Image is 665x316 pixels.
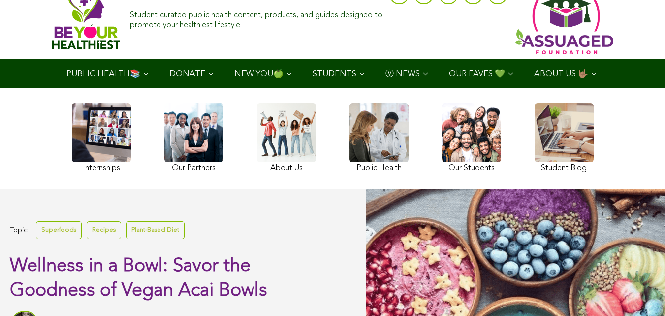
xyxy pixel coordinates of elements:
span: PUBLIC HEALTH📚 [66,70,140,78]
span: DONATE [169,70,205,78]
span: Topic: [10,224,29,237]
span: NEW YOU🍏 [234,70,284,78]
a: Superfoods [36,221,82,239]
div: Navigation Menu [52,59,613,88]
span: Wellness in a Bowl: Savor the Goodness of Vegan Acai Bowls [10,257,267,300]
span: STUDENTS [313,70,356,78]
span: Ⓥ NEWS [385,70,420,78]
iframe: Chat Widget [616,269,665,316]
div: Student-curated public health content, products, and guides designed to promote your healthiest l... [130,6,384,30]
span: OUR FAVES 💚 [449,70,505,78]
span: ABOUT US 🤟🏽 [534,70,588,78]
a: Recipes [87,221,121,239]
a: Plant-Based Diet [126,221,185,239]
